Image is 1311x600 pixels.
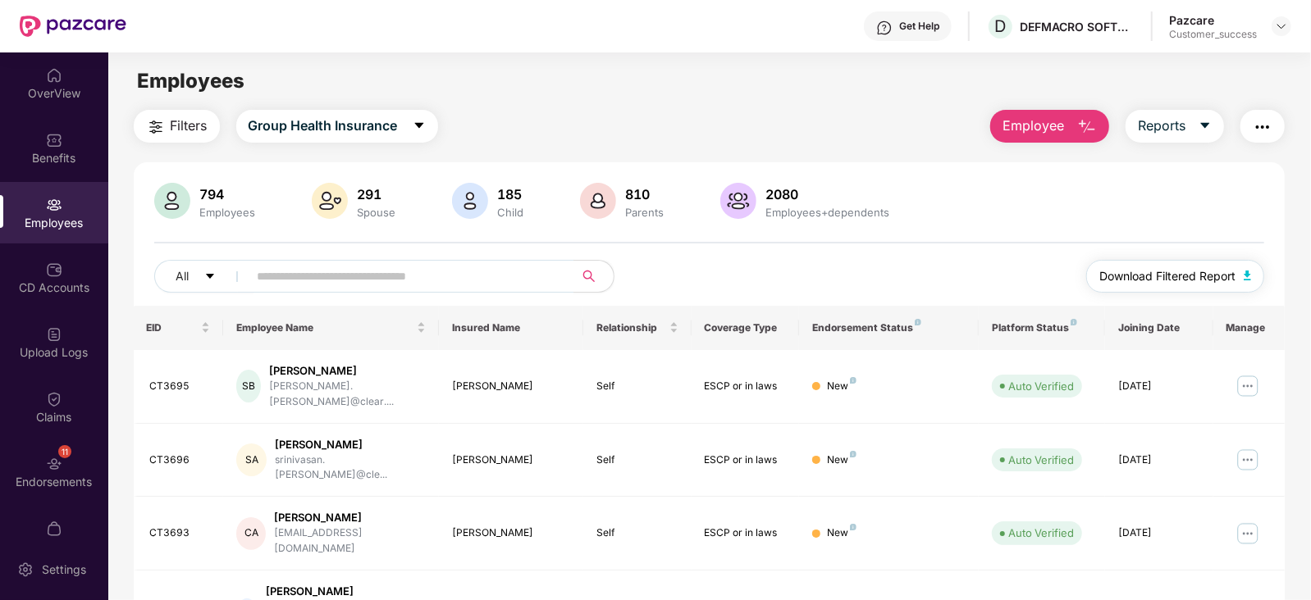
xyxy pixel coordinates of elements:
span: Relationship [596,321,666,334]
div: 810 [623,186,668,202]
img: svg+xml;base64,PHN2ZyBpZD0iQ2xhaW0iIHhtbG5zPSJodHRwOi8vd3d3LnczLm9yZy8yMDAwL3N2ZyIgd2lkdGg9IjIwIi... [46,391,62,407]
img: manageButton [1235,447,1261,473]
span: Reports [1138,116,1185,136]
img: manageButton [1235,520,1261,547]
div: Platform Status [992,321,1092,334]
div: [DATE] [1118,379,1200,394]
img: svg+xml;base64,PHN2ZyBpZD0iQmVuZWZpdHMiIHhtbG5zPSJodHRwOi8vd3d3LnczLm9yZy8yMDAwL3N2ZyIgd2lkdGg9Ij... [46,132,62,148]
th: Insured Name [439,306,582,350]
th: Relationship [583,306,692,350]
div: Self [596,452,678,468]
img: svg+xml;base64,PHN2ZyB4bWxucz0iaHR0cDovL3d3dy53My5vcmcvMjAwMC9zdmciIHdpZHRoPSI4IiBoZWlnaHQ9IjgiIH... [850,377,856,384]
div: [PERSON_NAME] [266,584,427,599]
th: Coverage Type [692,306,800,350]
div: Self [596,525,678,541]
img: svg+xml;base64,PHN2ZyBpZD0iQ0RfQWNjb3VudHMiIGRhdGEtbmFtZT0iQ0QgQWNjb3VudHMiIHhtbG5zPSJodHRwOi8vd3... [46,261,62,278]
th: EID [134,306,224,350]
div: Auto Verified [1008,378,1074,394]
div: Spouse [354,206,400,219]
img: svg+xml;base64,PHN2ZyB4bWxucz0iaHR0cDovL3d3dy53My5vcmcvMjAwMC9zdmciIHhtbG5zOnhsaW5rPSJodHRwOi8vd3... [1244,270,1252,280]
div: New [827,379,856,394]
div: [PERSON_NAME] [275,437,426,452]
div: [PERSON_NAME] [452,525,569,541]
img: svg+xml;base64,PHN2ZyB4bWxucz0iaHR0cDovL3d3dy53My5vcmcvMjAwMC9zdmciIHdpZHRoPSI4IiBoZWlnaHQ9IjgiIH... [850,451,856,457]
div: CT3696 [150,452,211,468]
img: svg+xml;base64,PHN2ZyB4bWxucz0iaHR0cDovL3d3dy53My5vcmcvMjAwMC9zdmciIHhtbG5zOnhsaW5rPSJodHRwOi8vd3... [452,183,488,219]
div: Auto Verified [1008,452,1074,468]
button: Employee [990,110,1109,143]
div: 291 [354,186,400,202]
span: Group Health Insurance [249,116,398,136]
div: Employees+dependents [763,206,893,219]
div: New [827,525,856,541]
span: Employee [1003,116,1064,136]
span: D [995,16,1007,36]
button: search [573,260,614,293]
div: ESCP or in laws [705,379,787,394]
div: [PERSON_NAME] [452,379,569,394]
img: svg+xml;base64,PHN2ZyBpZD0iSG9tZSIgeG1sbnM9Imh0dHA6Ly93d3cudzMub3JnLzIwMDAvc3ZnIiB3aWR0aD0iMjAiIG... [46,67,62,84]
div: Employees [197,206,259,219]
img: svg+xml;base64,PHN2ZyB4bWxucz0iaHR0cDovL3d3dy53My5vcmcvMjAwMC9zdmciIHdpZHRoPSI4IiBoZWlnaHQ9IjgiIH... [915,319,921,325]
img: svg+xml;base64,PHN2ZyBpZD0iSGVscC0zMngzMiIgeG1sbnM9Imh0dHA6Ly93d3cudzMub3JnLzIwMDAvc3ZnIiB3aWR0aD... [876,20,893,36]
span: caret-down [1199,119,1212,134]
img: New Pazcare Logo [20,16,126,37]
span: EID [147,321,199,334]
div: SA [236,443,267,476]
div: 2080 [763,186,893,202]
img: svg+xml;base64,PHN2ZyB4bWxucz0iaHR0cDovL3d3dy53My5vcmcvMjAwMC9zdmciIHhtbG5zOnhsaW5rPSJodHRwOi8vd3... [312,183,348,219]
img: svg+xml;base64,PHN2ZyBpZD0iRHJvcGRvd24tMzJ4MzIiIHhtbG5zPSJodHRwOi8vd3d3LnczLm9yZy8yMDAwL3N2ZyIgd2... [1275,20,1288,33]
div: Auto Verified [1008,525,1074,541]
div: [PERSON_NAME] [274,510,426,525]
div: [PERSON_NAME] [452,452,569,468]
div: CT3695 [150,379,211,394]
div: SB [236,370,261,402]
img: svg+xml;base64,PHN2ZyB4bWxucz0iaHR0cDovL3d3dy53My5vcmcvMjAwMC9zdmciIHhtbG5zOnhsaW5rPSJodHRwOi8vd3... [154,183,190,219]
span: Employees [137,69,244,93]
img: svg+xml;base64,PHN2ZyBpZD0iTXlfT3JkZXJzIiBkYXRhLW5hbWU9Ik15IE9yZGVycyIgeG1sbnM9Imh0dHA6Ly93d3cudz... [46,520,62,537]
div: Endorsement Status [812,321,966,334]
div: 11 [58,445,71,458]
th: Employee Name [223,306,439,350]
button: Group Health Insurancecaret-down [236,110,438,143]
img: svg+xml;base64,PHN2ZyBpZD0iRW5kb3JzZW1lbnRzIiB4bWxucz0iaHR0cDovL3d3dy53My5vcmcvMjAwMC9zdmciIHdpZH... [46,456,62,472]
span: Employee Name [236,321,413,334]
img: svg+xml;base64,PHN2ZyB4bWxucz0iaHR0cDovL3d3dy53My5vcmcvMjAwMC9zdmciIHhtbG5zOnhsaW5rPSJodHRwOi8vd3... [720,183,756,219]
span: caret-down [204,270,216,284]
span: All [176,267,190,285]
div: CA [236,517,266,550]
div: Customer_success [1169,28,1257,41]
div: 185 [495,186,528,202]
button: Allcaret-down [154,260,254,293]
img: svg+xml;base64,PHN2ZyB4bWxucz0iaHR0cDovL3d3dy53My5vcmcvMjAwMC9zdmciIHhtbG5zOnhsaW5rPSJodHRwOi8vd3... [580,183,616,219]
div: [DATE] [1118,525,1200,541]
div: [EMAIL_ADDRESS][DOMAIN_NAME] [274,525,426,557]
button: Download Filtered Report [1086,260,1265,293]
div: srinivasan.[PERSON_NAME]@cle... [275,452,426,484]
div: DEFMACRO SOFTWARE PRIVATE LIMITED [1020,19,1135,34]
img: svg+xml;base64,PHN2ZyBpZD0iVXBsb2FkX0xvZ3MiIGRhdGEtbmFtZT0iVXBsb2FkIExvZ3MiIHhtbG5zPSJodHRwOi8vd3... [46,326,62,343]
div: [DATE] [1118,452,1200,468]
div: Parents [623,206,668,219]
div: New [827,452,856,468]
img: svg+xml;base64,PHN2ZyB4bWxucz0iaHR0cDovL3d3dy53My5vcmcvMjAwMC9zdmciIHdpZHRoPSIyNCIgaGVpZ2h0PSIyNC... [1253,117,1272,137]
img: manageButton [1235,373,1261,399]
button: Reportscaret-down [1126,110,1224,143]
div: [PERSON_NAME] [269,363,426,379]
div: Settings [37,561,91,578]
div: Self [596,379,678,394]
div: Get Help [899,20,939,33]
div: 794 [197,186,259,202]
div: CT3693 [150,525,211,541]
div: [PERSON_NAME].[PERSON_NAME]@clear.... [269,379,426,410]
img: svg+xml;base64,PHN2ZyB4bWxucz0iaHR0cDovL3d3dy53My5vcmcvMjAwMC9zdmciIHdpZHRoPSIyNCIgaGVpZ2h0PSIyNC... [146,117,166,137]
img: svg+xml;base64,PHN2ZyB4bWxucz0iaHR0cDovL3d3dy53My5vcmcvMjAwMC9zdmciIHdpZHRoPSI4IiBoZWlnaHQ9IjgiIH... [850,524,856,530]
div: Pazcare [1169,12,1257,28]
div: ESCP or in laws [705,452,787,468]
th: Manage [1213,306,1286,350]
span: Filters [171,116,208,136]
div: Child [495,206,528,219]
span: caret-down [413,119,426,134]
img: svg+xml;base64,PHN2ZyBpZD0iU2V0dGluZy0yMHgyMCIgeG1sbnM9Imh0dHA6Ly93d3cudzMub3JnLzIwMDAvc3ZnIiB3aW... [17,561,34,578]
span: Download Filtered Report [1099,267,1236,285]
